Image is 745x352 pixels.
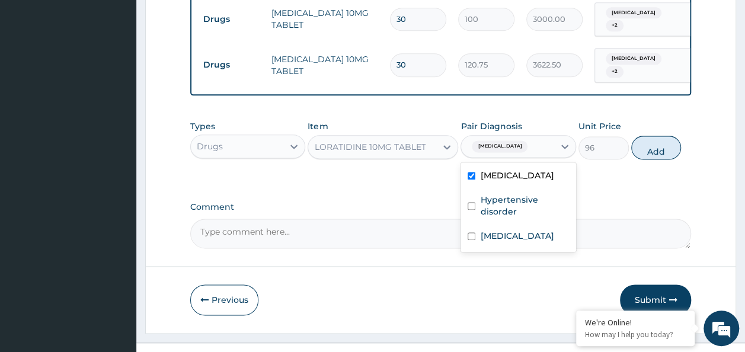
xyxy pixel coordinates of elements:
label: Item [308,120,328,132]
span: + 2 [606,20,624,31]
button: Submit [620,284,691,315]
label: Unit Price [578,120,621,132]
td: [MEDICAL_DATA] 10MG TABLET [266,1,384,37]
label: Pair Diagnosis [461,120,522,132]
div: We're Online! [585,317,686,328]
p: How may I help you today? [585,329,686,340]
div: Drugs [197,140,223,152]
td: Drugs [197,54,266,76]
td: Drugs [197,8,266,30]
td: [MEDICAL_DATA] 10MG TABLET [266,47,384,83]
span: + 2 [606,66,624,78]
textarea: Type your message and hit 'Enter' [6,230,226,271]
label: Hypertensive disorder [480,194,569,217]
span: We're online! [69,103,164,222]
span: [MEDICAL_DATA] [606,53,661,65]
div: Chat with us now [62,66,199,82]
span: [MEDICAL_DATA] [472,140,527,152]
button: Previous [190,284,258,315]
button: Add [631,136,682,159]
div: Minimize live chat window [194,6,223,34]
label: [MEDICAL_DATA] [480,230,554,242]
img: d_794563401_company_1708531726252_794563401 [22,59,48,89]
span: [MEDICAL_DATA] [606,7,661,19]
label: [MEDICAL_DATA] [480,169,554,181]
label: Types [190,121,215,132]
label: Comment [190,202,692,212]
div: LORATIDINE 10MG TABLET [314,141,426,153]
